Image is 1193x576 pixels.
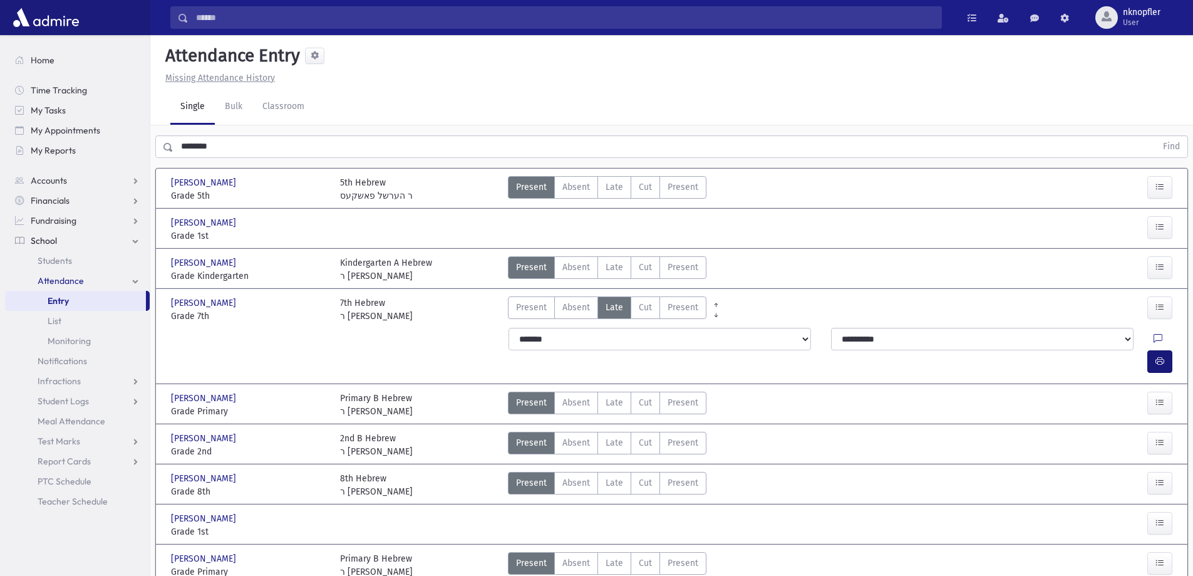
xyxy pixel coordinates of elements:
span: List [48,315,61,327]
u: Missing Attendance History [165,73,275,83]
a: Report Cards [5,451,150,471]
button: Find [1155,136,1187,157]
span: Cut [639,181,652,194]
a: My Reports [5,140,150,160]
div: 8th Hebrew ר [PERSON_NAME] [340,472,413,498]
a: PTC Schedule [5,471,150,491]
span: Absent [562,436,590,449]
span: Monitoring [48,335,91,347]
a: Single [170,90,215,125]
span: My Reports [31,145,76,156]
a: Entry [5,291,146,311]
span: Present [668,261,698,274]
span: Grade Kindergarten [171,270,328,283]
span: Present [516,181,547,194]
span: Report Cards [38,456,91,467]
span: Late [606,396,623,409]
span: Entry [48,295,69,306]
span: Infractions [38,375,81,387]
span: Present [516,557,547,570]
div: Primary B Hebrew ר [PERSON_NAME] [340,392,413,418]
span: Late [606,476,623,490]
a: Infractions [5,371,150,391]
span: [PERSON_NAME] [171,296,239,310]
a: My Tasks [5,100,150,120]
a: Students [5,251,150,271]
span: Attendance [38,275,84,286]
span: My Tasks [31,105,66,116]
span: Absent [562,181,590,194]
span: Teacher Schedule [38,496,108,507]
a: Meal Attendance [5,411,150,431]
span: Present [668,476,698,490]
a: School [5,231,150,251]
span: Absent [562,301,590,314]
span: Notifications [38,355,87,367]
a: Time Tracking [5,80,150,100]
span: [PERSON_NAME] [171,392,239,405]
span: User [1123,18,1160,28]
span: Present [516,436,547,449]
a: Classroom [252,90,314,125]
div: AttTypes [508,296,706,323]
a: Home [5,50,150,70]
span: [PERSON_NAME] [171,512,239,525]
span: Financials [31,195,70,206]
div: 2nd B Hebrew ר [PERSON_NAME] [340,432,413,458]
span: Accounts [31,175,67,186]
span: Cut [639,476,652,490]
span: My Appointments [31,125,100,136]
span: Cut [639,396,652,409]
span: [PERSON_NAME] [171,552,239,565]
div: AttTypes [508,256,706,283]
span: Present [516,261,547,274]
a: My Appointments [5,120,150,140]
span: School [31,235,57,246]
div: AttTypes [508,432,706,458]
span: Student Logs [38,395,89,407]
span: Late [606,436,623,449]
span: Absent [562,476,590,490]
span: Test Marks [38,436,80,447]
div: AttTypes [508,176,706,202]
h5: Attendance Entry [160,45,300,66]
span: Late [606,261,623,274]
div: AttTypes [508,392,706,418]
span: Present [668,301,698,314]
span: Absent [562,396,590,409]
span: Grade 7th [171,310,328,323]
span: Present [668,396,698,409]
span: Absent [562,557,590,570]
span: [PERSON_NAME] [171,216,239,229]
span: Grade 2nd [171,445,328,458]
a: Fundraising [5,211,150,231]
a: Financials [5,191,150,211]
span: Late [606,557,623,570]
span: Cut [639,261,652,274]
span: Present [668,436,698,449]
span: Grade 8th [171,485,328,498]
input: Search [189,6,941,29]
span: Time Tracking [31,85,87,96]
a: Teacher Schedule [5,491,150,511]
span: Cut [639,436,652,449]
span: Meal Attendance [38,416,105,427]
span: [PERSON_NAME] [171,256,239,270]
span: Home [31,55,54,66]
div: AttTypes [508,472,706,498]
span: nknopfler [1123,8,1160,18]
a: List [5,311,150,331]
span: Late [606,301,623,314]
a: Notifications [5,351,150,371]
div: Kindergarten A Hebrew ר [PERSON_NAME] [340,256,432,283]
a: Bulk [215,90,252,125]
span: [PERSON_NAME] [171,472,239,485]
span: Cut [639,301,652,314]
span: PTC Schedule [38,476,91,487]
span: Grade 1st [171,525,328,538]
a: Student Logs [5,391,150,411]
span: Grade 1st [171,229,328,243]
a: Test Marks [5,431,150,451]
span: Present [516,301,547,314]
span: Fundraising [31,215,76,226]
